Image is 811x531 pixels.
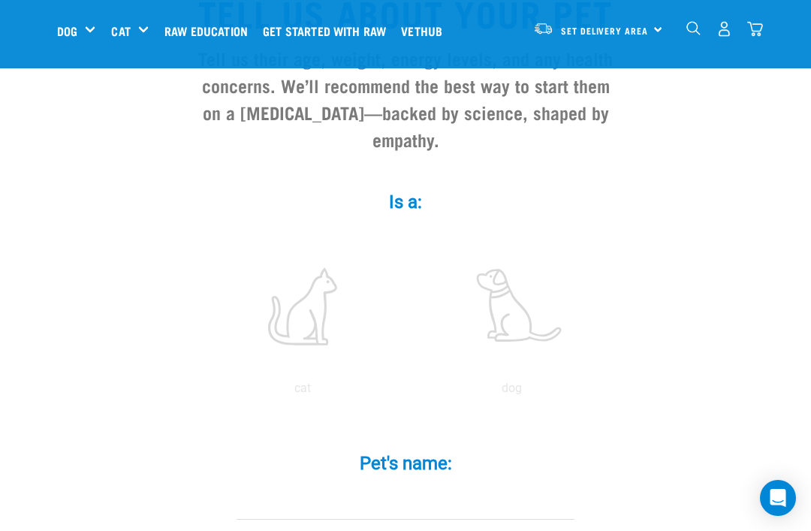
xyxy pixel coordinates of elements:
p: cat [201,379,404,397]
h3: Tell us their age, weight, energy levels, and any health concerns. We’ll recommend the best way t... [192,44,619,152]
a: Get started with Raw [259,1,397,61]
label: Pet's name: [180,450,631,477]
p: dog [410,379,613,397]
img: home-icon-1@2x.png [686,21,701,35]
a: Vethub [397,1,454,61]
label: Is a: [180,189,631,216]
span: Set Delivery Area [561,28,648,33]
img: user.png [716,21,732,37]
a: Cat [111,22,130,40]
a: Dog [57,22,77,40]
a: Raw Education [161,1,259,61]
div: Open Intercom Messenger [760,480,796,516]
img: van-moving.png [533,22,553,35]
img: home-icon@2x.png [747,21,763,37]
